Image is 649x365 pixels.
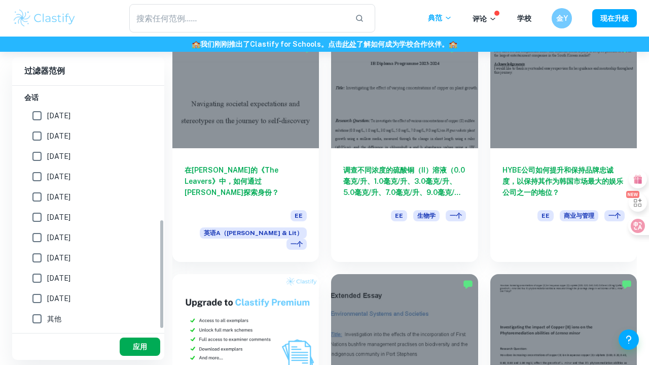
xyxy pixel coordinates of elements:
[428,12,452,23] p: 典范
[446,210,466,221] span: 一个
[120,338,160,356] button: 应用
[286,239,307,250] span: 一个
[556,13,568,24] h6: 金Y
[331,38,478,262] a: 调查不同浓度的硫酸铜（II）溶液（0.0毫克/升、1.0毫克/升、3.0毫克/升、5.0毫克/升、7.0毫克/升、9.0毫克/升）对Vigna辐射植物生长的影响，使用尺子（±0.05厘米）通过改...
[12,8,77,28] img: Clastify标志
[47,171,70,182] span: [DATE]
[413,210,440,221] span: 生物学
[185,164,307,198] h6: 在[PERSON_NAME]的《The Leavers》中，如何通过[PERSON_NAME]探索身份？
[172,38,319,262] a: 在[PERSON_NAME]的《The Leavers》中，如何通过[PERSON_NAME]探索身份？EE英语A（[PERSON_NAME] & Lit）一个
[47,191,70,203] span: [DATE]
[47,293,70,304] span: [DATE]
[47,252,70,263] span: [DATE]
[391,210,407,221] span: EE
[449,40,457,48] span: 🏫
[560,210,598,221] span: 商业与管理
[47,232,70,243] span: [DATE]
[490,38,637,262] a: HYBE公司如何提升和保持品牌忠诚度，以保持其作为韩国市场最大的娱乐公司之一的地位？EE商业与管理一个
[129,4,347,32] input: 搜索任何范例......
[343,164,465,198] h6: 调查不同浓度的硫酸铜（II）溶液（0.0毫克/升、1.0毫克/升、3.0毫克/升、5.0毫克/升、7.0毫克/升、9.0毫克/升）对Vigna辐射植物生长的影响，使用尺子（±0.05厘米）通过改...
[537,210,554,221] span: EE
[463,43,473,53] div: 保险费
[2,39,647,50] h6: 我们刚刚推出了Clastify for Schools。点击 了解如何成为学校合作伙伴。
[552,8,572,28] button: 金Y
[463,279,473,289] img: 标记的
[47,212,70,223] span: [DATE]
[622,279,632,289] img: 标记的
[291,210,307,221] span: EE
[12,57,164,85] h6: 过滤器范例
[47,151,70,162] span: [DATE]
[47,130,70,142] span: [DATE]
[47,273,70,284] span: [DATE]
[47,110,70,121] span: [DATE]
[517,14,531,22] a: 学校
[192,40,200,48] span: 🏫
[473,13,497,24] p: 评论
[604,210,625,221] span: 一个
[200,227,307,239] span: 英语A（[PERSON_NAME] & Lit）
[619,329,639,350] button: 帮助和反馈
[24,92,152,103] h6: 会话
[592,9,637,27] button: 现在升级
[47,313,61,324] span: 其他
[342,40,356,48] a: 此处
[502,164,625,198] h6: HYBE公司如何提升和保持品牌忠诚度，以保持其作为韩国市场最大的娱乐公司之一的地位？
